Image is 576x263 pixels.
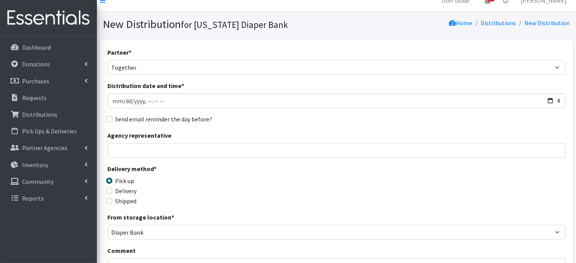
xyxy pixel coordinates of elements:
label: Partner [108,48,132,57]
label: Pick up [116,176,135,185]
p: Partner Agencies [22,144,67,152]
p: Distributions [22,111,57,118]
a: Dashboard [3,40,94,55]
a: Requests [3,90,94,106]
h1: New Distribution [103,17,334,31]
p: Dashboard [22,43,51,51]
a: Inventory [3,157,94,173]
abbr: required [182,82,185,90]
a: New Distribution [525,19,570,27]
abbr: required [172,213,174,221]
a: Purchases [3,73,94,89]
label: Shipped [116,196,137,206]
a: Partner Agencies [3,140,94,156]
legend: Delivery method [108,164,222,176]
p: Inventory [22,161,48,169]
label: From storage location [108,213,174,222]
label: Send email reminder the day before? [116,114,212,124]
a: Pick Ups & Deliveries [3,123,94,139]
a: Distributions [3,107,94,122]
label: Distribution date and time [108,81,185,90]
p: Purchases [22,77,49,85]
label: Agency representative [108,131,172,140]
a: Reports [3,190,94,206]
p: Donations [22,60,50,68]
a: Donations [3,56,94,72]
a: Community [3,174,94,189]
small: for [US_STATE] Diaper Bank [181,19,288,30]
label: Delivery [116,186,137,196]
p: Pick Ups & Deliveries [22,127,77,135]
p: Reports [22,194,44,202]
a: Home [449,19,473,27]
abbr: required [129,48,132,56]
p: Community [22,178,53,185]
label: Comment [108,246,136,255]
p: Requests [22,94,47,102]
abbr: required [154,165,157,173]
img: HumanEssentials [3,5,94,31]
a: Distributions [481,19,516,27]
